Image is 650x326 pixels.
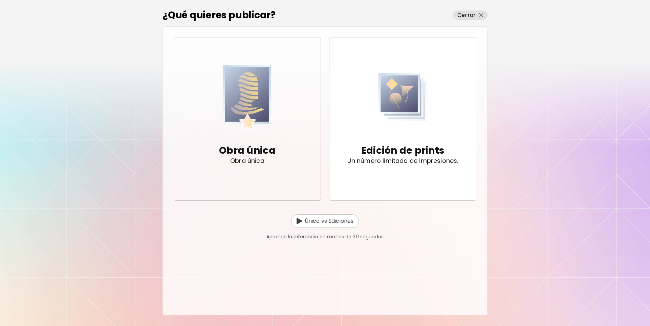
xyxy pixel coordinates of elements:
[347,157,458,164] p: Un número limitado de impresiones.
[230,157,264,164] p: Obra única
[223,62,272,132] img: Unique Artwork
[305,217,354,225] p: Único vs Ediciones
[174,38,321,201] button: Unique ArtworkObra únicaObra única
[329,38,476,201] button: Print EditionEdición de printsUn número limitado de impresiones.
[291,214,359,228] button: Unique vs EditionÚnico vs Ediciones
[219,144,276,157] p: Obra única
[266,233,384,240] p: Aprende la diferencia en menos de 30 segundos
[361,144,444,157] p: Edición de prints
[378,62,427,132] img: Print Edition
[297,218,302,224] img: Unique vs Edition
